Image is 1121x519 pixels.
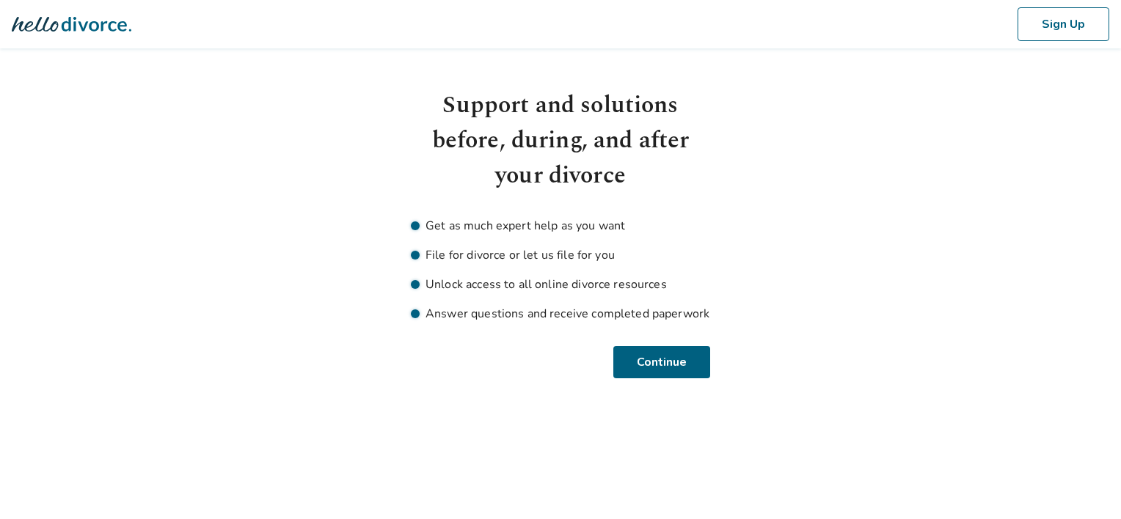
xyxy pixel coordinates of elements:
li: Unlock access to all online divorce resources [411,276,710,293]
li: Answer questions and receive completed paperwork [411,305,710,323]
button: Sign Up [1018,7,1109,41]
button: Continue [613,346,710,378]
li: Get as much expert help as you want [411,217,710,235]
li: File for divorce or let us file for you [411,246,710,264]
h1: Support and solutions before, during, and after your divorce [411,88,710,194]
